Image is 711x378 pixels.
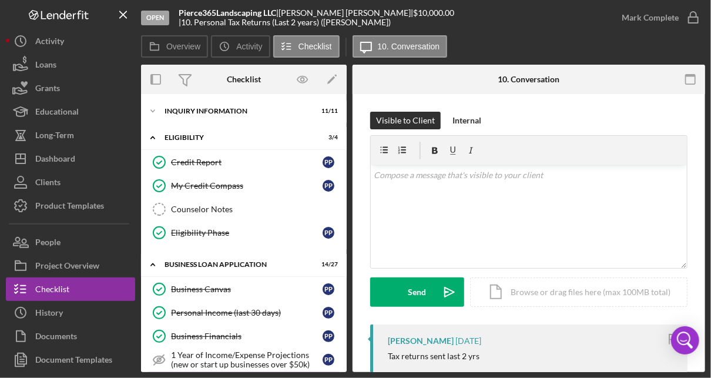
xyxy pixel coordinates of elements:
[610,6,705,29] button: Mark Complete
[388,336,454,346] div: [PERSON_NAME]
[671,326,699,354] div: Open Intercom Messenger
[165,134,308,141] div: ELIGIBILITY
[498,75,560,84] div: 10. Conversation
[6,29,135,53] button: Activity
[236,42,262,51] label: Activity
[413,8,458,18] div: $10,000.00
[35,29,64,56] div: Activity
[323,180,334,192] div: P P
[447,112,487,129] button: Internal
[147,174,341,198] a: My Credit CompassPP
[323,227,334,239] div: P P
[323,156,334,168] div: P P
[370,277,464,307] button: Send
[279,8,413,18] div: [PERSON_NAME] [PERSON_NAME] |
[147,348,341,372] a: 1 Year of Income/Expense Projections (new or start up businesses over $50k)PP
[6,170,135,194] button: Clients
[171,158,323,167] div: Credit Report
[6,123,135,147] button: Long-Term
[147,277,341,301] a: Business CanvasPP
[171,285,323,294] div: Business Canvas
[378,42,440,51] label: 10. Conversation
[165,261,308,268] div: BUSINESS LOAN APPLICATION
[171,205,340,214] div: Counselor Notes
[35,53,56,79] div: Loans
[323,354,334,366] div: P P
[147,198,341,221] a: Counselor Notes
[323,330,334,342] div: P P
[317,134,338,141] div: 3 / 4
[35,254,99,280] div: Project Overview
[171,332,323,341] div: Business Financials
[6,230,135,254] button: People
[35,277,69,304] div: Checklist
[179,8,279,18] div: |
[179,8,276,18] b: Pierce365Landscaping LLC
[6,254,135,277] button: Project Overview
[35,147,75,173] div: Dashboard
[6,348,135,372] button: Document Templates
[35,325,77,351] div: Documents
[141,35,208,58] button: Overview
[353,35,448,58] button: 10. Conversation
[171,350,323,369] div: 1 Year of Income/Expense Projections (new or start up businesses over $50k)
[455,336,481,346] time: 2025-08-21 16:25
[6,325,135,348] button: Documents
[299,42,332,51] label: Checklist
[35,170,61,197] div: Clients
[147,325,341,348] a: Business FinancialsPP
[35,76,60,103] div: Grants
[6,301,135,325] button: History
[227,75,261,84] div: Checklist
[179,18,391,27] div: | 10. Personal Tax Returns (Last 2 years) ([PERSON_NAME])
[273,35,340,58] button: Checklist
[317,261,338,268] div: 14 / 27
[211,35,270,58] button: Activity
[141,11,169,25] div: Open
[171,228,323,237] div: Eligibility Phase
[323,283,334,295] div: P P
[452,112,481,129] div: Internal
[408,277,427,307] div: Send
[35,230,61,257] div: People
[6,76,135,100] button: Grants
[6,53,135,76] button: Loans
[166,42,200,51] label: Overview
[6,194,135,218] button: Product Templates
[147,150,341,174] a: Credit ReportPP
[35,348,112,374] div: Document Templates
[317,108,338,115] div: 11 / 11
[171,181,323,190] div: My Credit Compass
[35,123,74,150] div: Long-Term
[171,308,323,317] div: Personal Income (last 30 days)
[6,277,135,301] button: Checklist
[147,301,341,325] a: Personal Income (last 30 days)PP
[622,6,679,29] div: Mark Complete
[35,301,63,327] div: History
[388,352,479,361] div: Tax returns sent last 2 yrs
[370,112,441,129] button: Visible to Client
[35,100,79,126] div: Educational
[147,221,341,245] a: Eligibility PhasePP
[6,147,135,170] button: Dashboard
[376,112,435,129] div: Visible to Client
[35,194,104,220] div: Product Templates
[323,307,334,319] div: P P
[165,108,308,115] div: INQUIRY INFORMATION
[6,100,135,123] button: Educational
